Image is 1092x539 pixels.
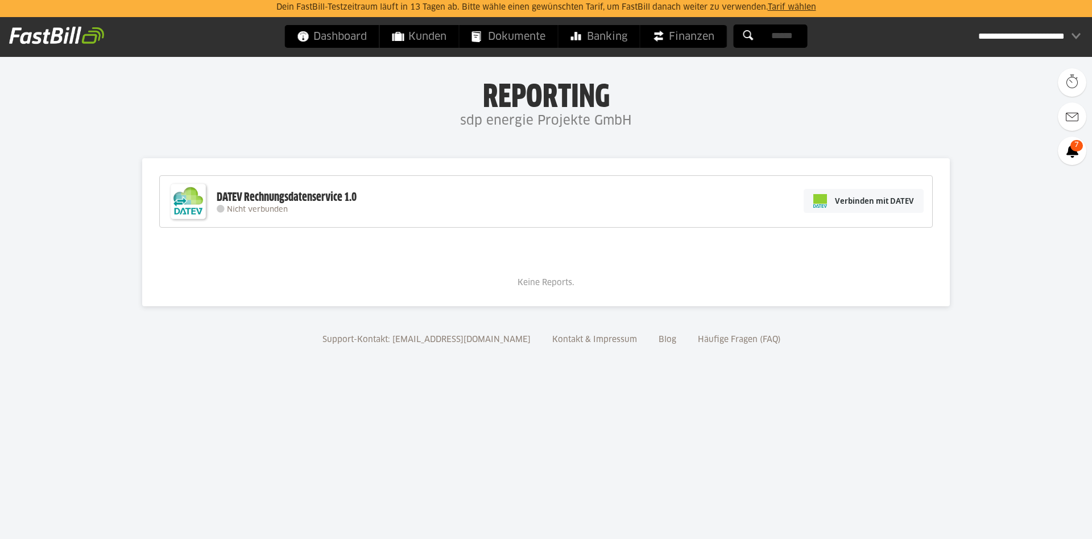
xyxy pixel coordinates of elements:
a: Tarif wählen [768,3,816,11]
span: Nicht verbunden [227,206,288,213]
a: Banking [559,25,640,48]
div: DATEV Rechnungsdatenservice 1.0 [217,190,357,205]
a: 7 [1058,137,1086,165]
span: Verbinden mit DATEV [835,195,914,207]
img: fastbill_logo_white.png [9,26,104,44]
span: Finanzen [653,25,714,48]
span: Keine Reports. [518,279,574,287]
img: DATEV-Datenservice Logo [166,179,211,224]
span: Banking [571,25,627,48]
a: Verbinden mit DATEV [804,189,924,213]
a: Finanzen [640,25,727,48]
h1: Reporting [114,80,978,110]
a: Blog [655,336,680,344]
a: Kontakt & Impressum [548,336,641,344]
a: Häufige Fragen (FAQ) [694,336,785,344]
a: Kunden [380,25,459,48]
span: Kunden [392,25,446,48]
span: Dashboard [297,25,367,48]
img: pi-datev-logo-farbig-24.svg [813,194,827,208]
a: Dashboard [285,25,379,48]
span: Dokumente [472,25,545,48]
a: Dokumente [460,25,558,48]
span: 7 [1070,140,1083,151]
a: Support-Kontakt: [EMAIL_ADDRESS][DOMAIN_NAME] [318,336,535,344]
